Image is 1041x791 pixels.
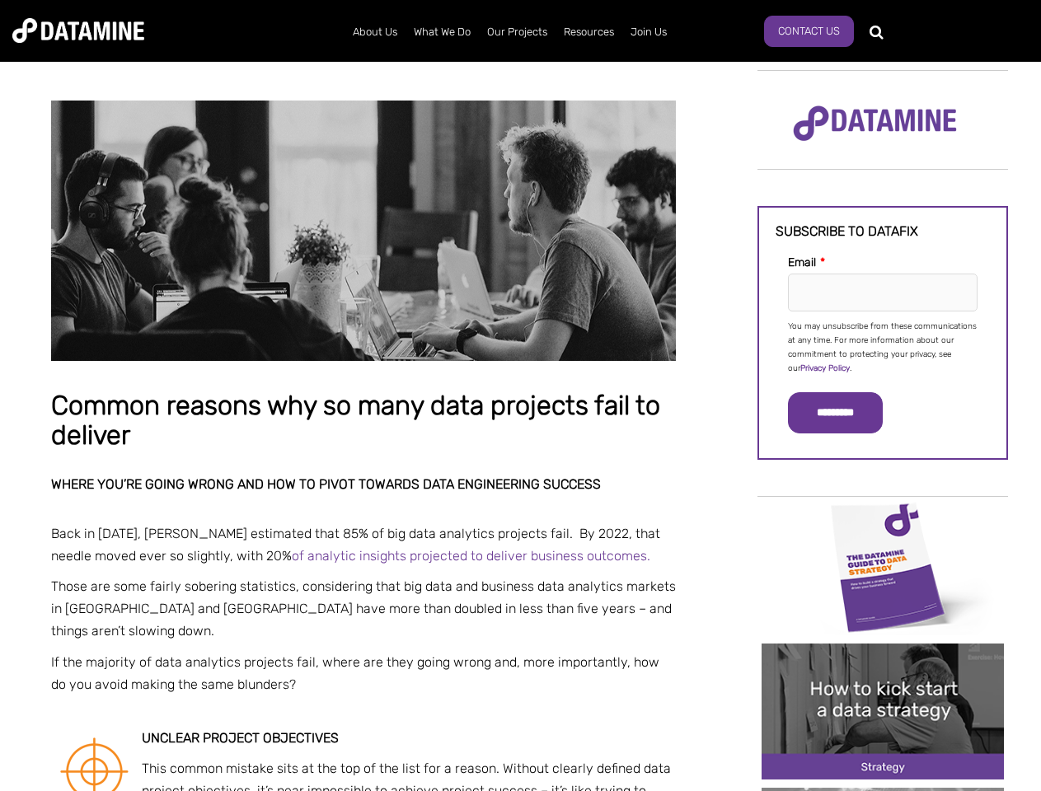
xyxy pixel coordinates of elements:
img: Data Strategy Cover thumbnail [762,498,1004,634]
h2: Where you’re going wrong and how to pivot towards data engineering success [51,477,676,492]
p: You may unsubscribe from these communications at any time. For more information about our commitm... [788,320,978,376]
a: Contact Us [764,16,854,47]
h1: Common reasons why so many data projects fail to deliver [51,391,676,450]
img: 20241212 How to kick start a data strategy-2 [762,644,1004,779]
a: of analytic insights projected to deliver business outcomes. [292,548,650,564]
a: Resources [556,11,622,54]
a: Our Projects [479,11,556,54]
span: Email [788,255,816,269]
p: Back in [DATE], [PERSON_NAME] estimated that 85% of big data analytics projects fail. By 2022, th... [51,522,676,567]
a: About Us [345,11,406,54]
p: If the majority of data analytics projects fail, where are they going wrong and, more importantly... [51,651,676,695]
img: Datamine [12,18,144,43]
a: Privacy Policy [800,363,850,373]
h3: Subscribe to datafix [776,224,990,239]
a: Join Us [622,11,675,54]
strong: Unclear project objectives [142,730,339,746]
img: Datamine Logo No Strapline - Purple [782,95,968,152]
a: What We Do [406,11,479,54]
p: Those are some fairly sobering statistics, considering that big data and business data analytics ... [51,575,676,643]
img: Common reasons why so many data projects fail to deliver [51,101,676,361]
